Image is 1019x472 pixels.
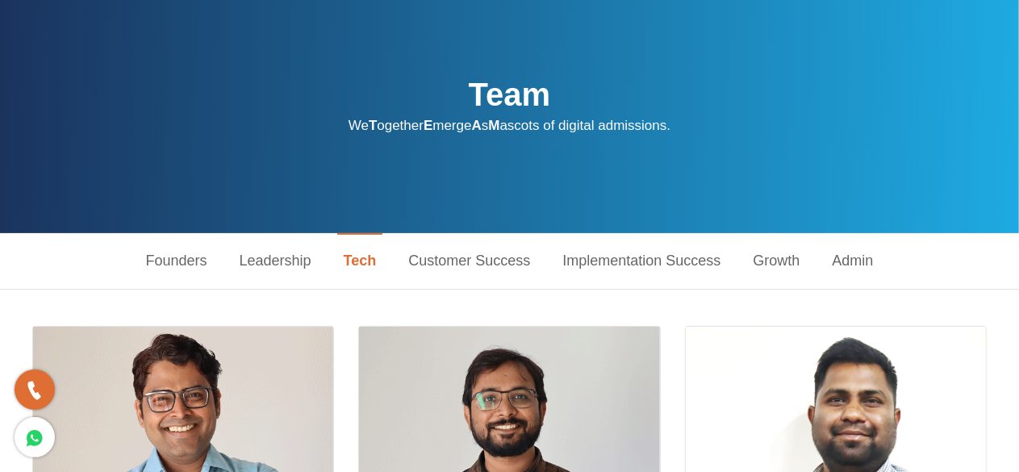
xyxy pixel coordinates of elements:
strong: Team [469,77,551,112]
strong: A [472,118,482,133]
a: Implementation Success [546,233,737,289]
p: We ogether merge s ascots of digital admissions. [349,114,670,137]
a: Leadership [223,233,328,289]
strong: E [424,118,432,133]
strong: T [369,118,377,133]
a: Founders [129,233,223,289]
a: Growth [737,233,816,289]
a: Tech [328,233,393,289]
a: Admin [816,233,889,289]
a: Customer Success [392,233,546,289]
strong: M [488,118,499,133]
